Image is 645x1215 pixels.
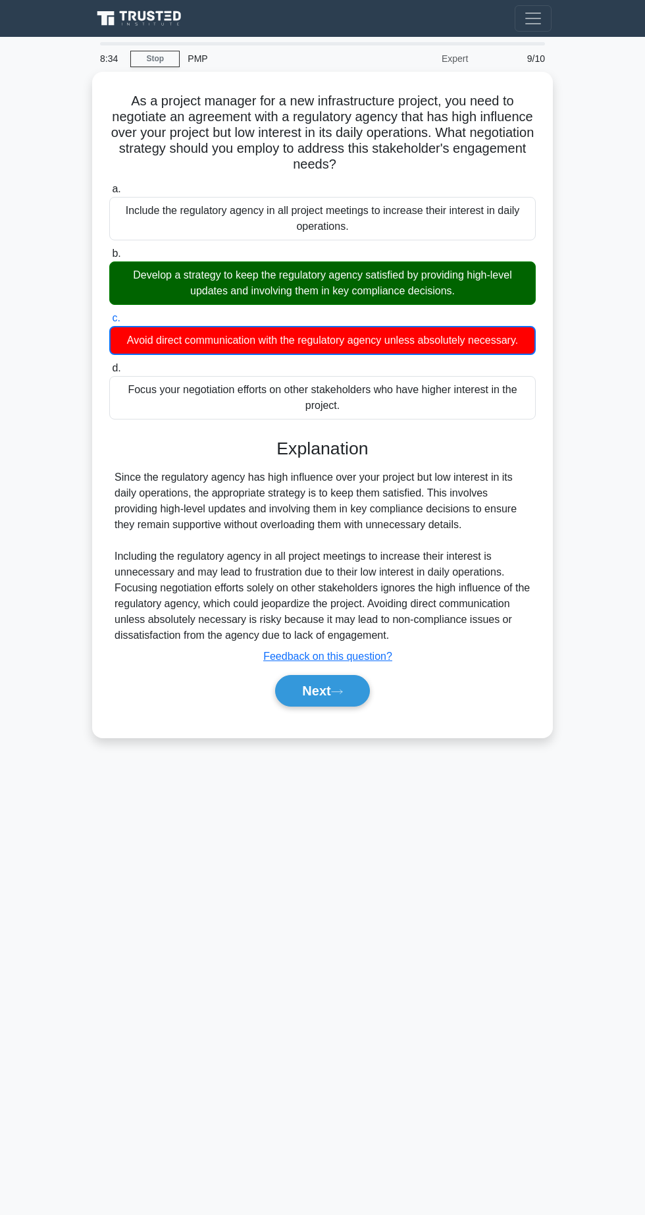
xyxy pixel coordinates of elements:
span: d. [112,362,120,373]
button: Toggle navigation [515,5,552,32]
div: Avoid direct communication with the regulatory agency unless absolutely necessary. [109,326,536,355]
span: a. [112,183,120,194]
h3: Explanation [117,438,528,459]
a: Stop [130,51,180,67]
div: Focus your negotiation efforts on other stakeholders who have higher interest in the project. [109,376,536,419]
div: Include the regulatory agency in all project meetings to increase their interest in daily operati... [109,197,536,240]
div: Since the regulatory agency has high influence over your project but low interest in its daily op... [115,470,530,643]
div: 9/10 [476,45,553,72]
span: c. [112,312,120,323]
div: 8:34 [92,45,130,72]
h5: As a project manager for a new infrastructure project, you need to negotiate an agreement with a ... [108,93,537,173]
div: Develop a strategy to keep the regulatory agency satisfied by providing high-level updates and in... [109,261,536,305]
span: b. [112,248,120,259]
div: PMP [180,45,361,72]
button: Next [275,675,369,707]
a: Feedback on this question? [263,651,392,662]
div: Expert [361,45,476,72]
